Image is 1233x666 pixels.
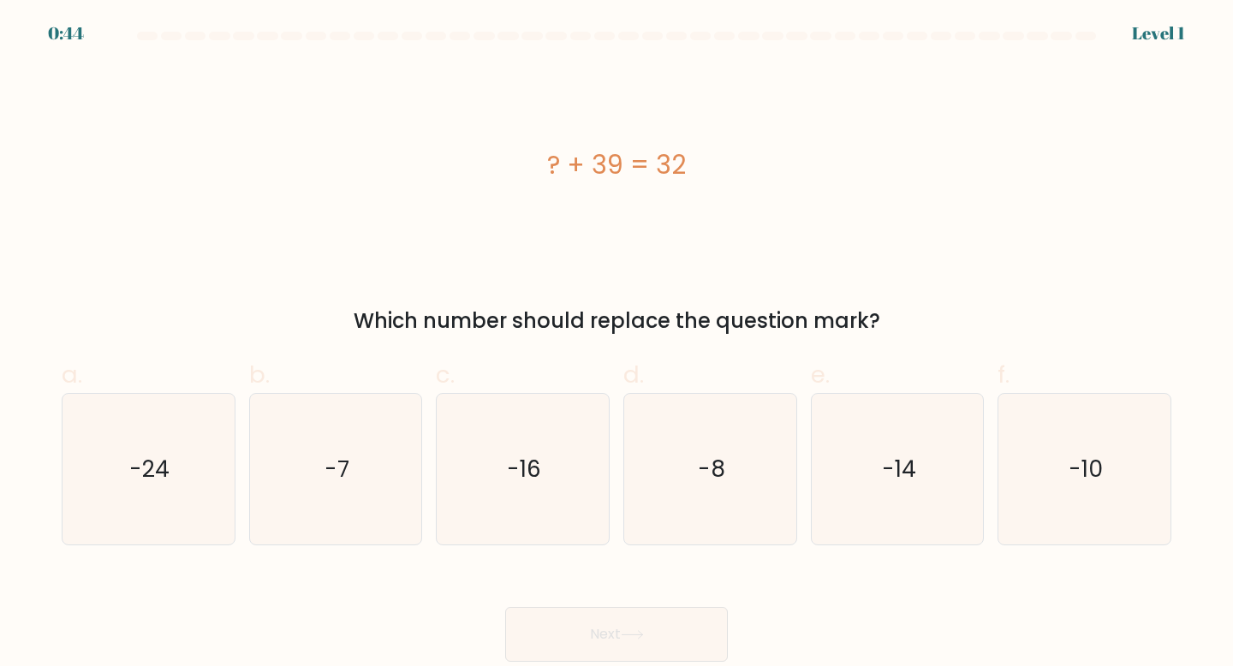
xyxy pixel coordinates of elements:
span: f. [998,358,1010,391]
span: b. [249,358,270,391]
span: a. [62,358,82,391]
span: d. [623,358,644,391]
button: Next [505,607,728,662]
text: -14 [882,453,916,485]
div: Level 1 [1132,21,1185,46]
div: ? + 39 = 32 [62,146,1171,184]
div: 0:44 [48,21,84,46]
text: -7 [325,453,349,485]
text: -24 [130,453,170,485]
text: -16 [507,453,541,485]
text: -10 [1069,453,1103,485]
text: -8 [698,453,725,485]
div: Which number should replace the question mark? [72,306,1161,336]
span: e. [811,358,830,391]
span: c. [436,358,455,391]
